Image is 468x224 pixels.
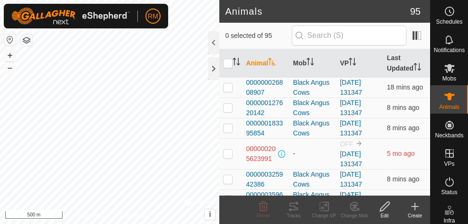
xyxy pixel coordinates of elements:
[293,190,333,210] div: Black Angus Cows
[293,170,333,189] div: Black Angus Cows
[443,218,455,224] span: Infra
[414,64,421,72] p-sorticon: Activate to sort
[387,83,423,91] span: 18 Sept 2025, 6:34 am
[4,62,16,73] button: –
[336,49,383,78] th: VP
[293,98,333,118] div: Black Angus Cows
[387,104,419,111] span: 18 Sept 2025, 6:44 am
[444,161,454,167] span: VPs
[257,213,270,218] span: Delete
[387,150,414,157] span: 3 Apr 2025, 12:04 pm
[4,50,16,61] button: +
[340,191,362,208] a: [DATE] 131347
[293,78,333,98] div: Black Angus Cows
[340,170,362,188] a: [DATE] 131347
[148,11,158,21] span: RM
[436,19,462,25] span: Schedules
[340,79,362,96] a: [DATE] 131347
[309,212,339,219] div: Change VP
[439,104,459,110] span: Animals
[279,212,309,219] div: Tracks
[340,99,362,116] a: [DATE] 131347
[355,140,363,147] img: to
[306,59,314,67] p-sorticon: Activate to sort
[225,31,291,41] span: 0 selected of 95
[205,209,215,220] button: i
[340,119,362,137] a: [DATE] 131347
[340,150,362,168] a: [DATE] 131347
[442,76,456,81] span: Mobs
[246,190,285,210] span: 000000359667025
[441,189,457,195] span: Status
[339,212,369,219] div: Change Mob
[434,47,465,53] span: Notifications
[268,59,276,67] p-sorticon: Activate to sort
[209,210,211,218] span: i
[410,4,421,18] span: 95
[349,59,356,67] p-sorticon: Activate to sort
[292,26,406,45] input: Search (S)
[289,49,336,78] th: Mob
[246,170,285,189] span: 000000325942386
[11,8,130,25] img: Gallagher Logo
[340,140,353,148] span: OFF
[293,149,333,159] div: -
[246,144,276,164] span: 000000205623991
[246,78,285,98] span: 000000026808907
[225,6,410,17] h2: Animals
[242,49,289,78] th: Animal
[400,212,430,219] div: Create
[435,133,463,138] span: Neckbands
[387,124,419,132] span: 18 Sept 2025, 6:44 am
[21,35,32,46] button: Map Layers
[383,49,430,78] th: Last Updated
[119,212,147,220] a: Contact Us
[4,34,16,45] button: Reset Map
[293,118,333,138] div: Black Angus Cows
[233,59,240,67] p-sorticon: Activate to sort
[246,118,285,138] span: 000000183395854
[387,175,419,183] span: 18 Sept 2025, 6:44 am
[72,212,108,220] a: Privacy Policy
[246,98,285,118] span: 000000127620142
[369,212,400,219] div: Edit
